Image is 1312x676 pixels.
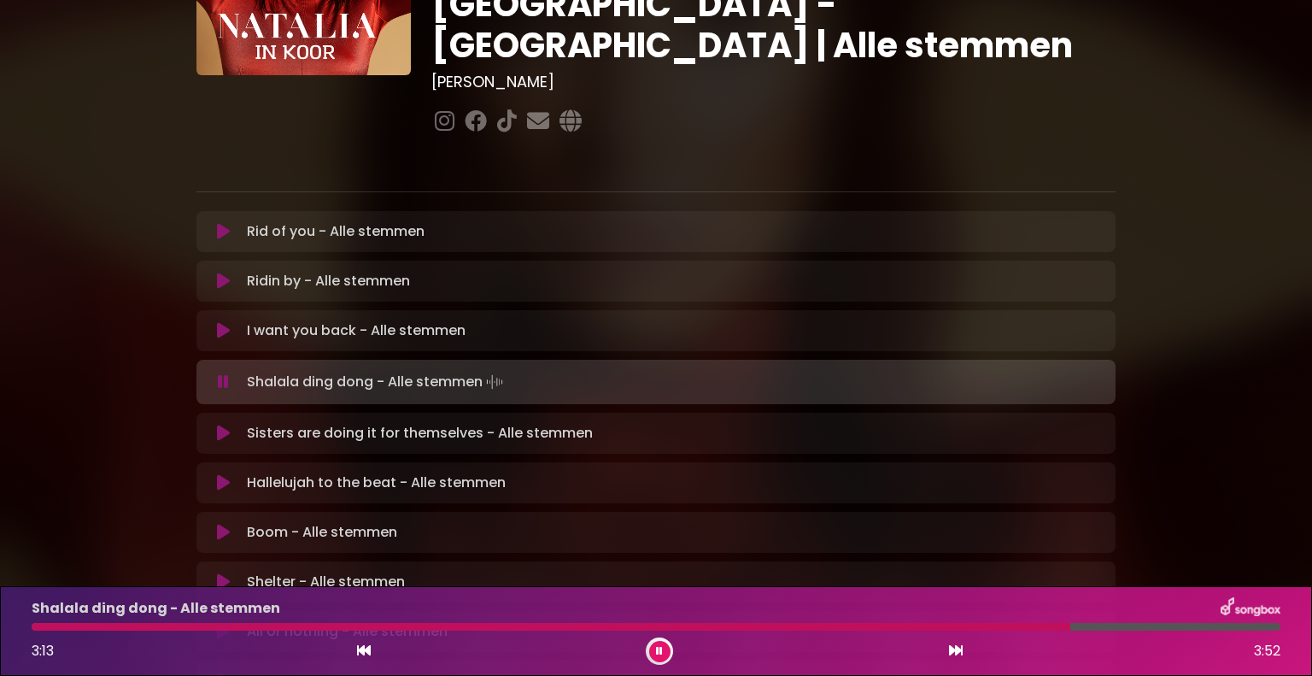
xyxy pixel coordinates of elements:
p: Hallelujah to the beat - Alle stemmen [247,473,506,493]
span: 3:13 [32,641,54,661]
p: Shalala ding dong - Alle stemmen [247,370,507,394]
img: waveform4.gif [483,370,507,394]
p: Shalala ding dong - Alle stemmen [32,598,280,619]
p: Boom - Alle stemmen [247,522,397,543]
p: Ridin by - Alle stemmen [247,271,410,291]
span: 3:52 [1254,641,1280,661]
p: Sisters are doing it for themselves - Alle stemmen [247,423,593,444]
p: I want you back - Alle stemmen [247,320,466,341]
img: songbox-logo-white.png [1221,597,1280,620]
p: Rid of you - Alle stemmen [247,221,425,242]
h3: [PERSON_NAME] [431,73,1116,91]
p: Shelter - Alle stemmen [247,572,405,592]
